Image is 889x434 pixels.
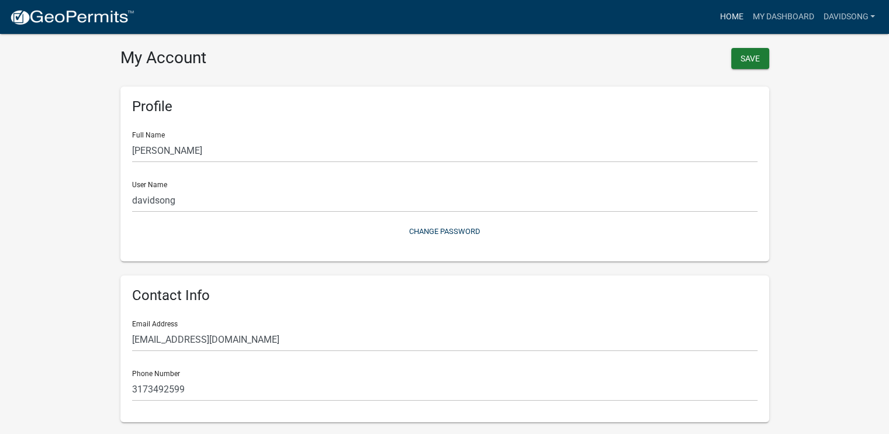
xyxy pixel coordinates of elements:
[715,6,748,28] a: Home
[818,6,880,28] a: davidsong
[731,48,769,69] button: Save
[132,222,757,241] button: Change Password
[132,98,757,115] h6: Profile
[132,287,757,304] h6: Contact Info
[120,48,436,68] h3: My Account
[748,6,818,28] a: My Dashboard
